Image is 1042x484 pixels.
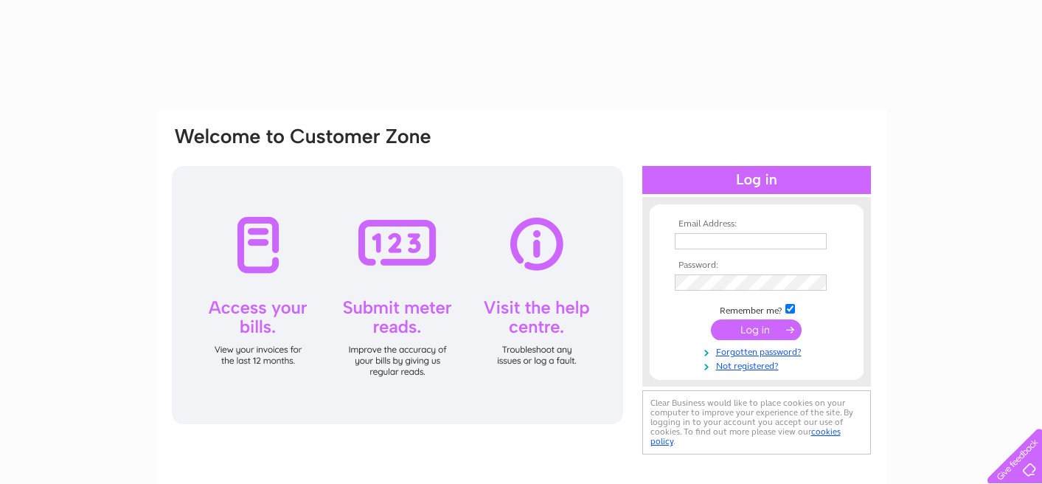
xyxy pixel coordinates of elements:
a: Forgotten password? [675,344,842,358]
input: Submit [711,319,802,340]
a: Not registered? [675,358,842,372]
td: Remember me? [671,302,842,317]
th: Email Address: [671,219,842,229]
a: cookies policy [650,426,841,446]
div: Clear Business would like to place cookies on your computer to improve your experience of the sit... [642,390,871,454]
th: Password: [671,260,842,271]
